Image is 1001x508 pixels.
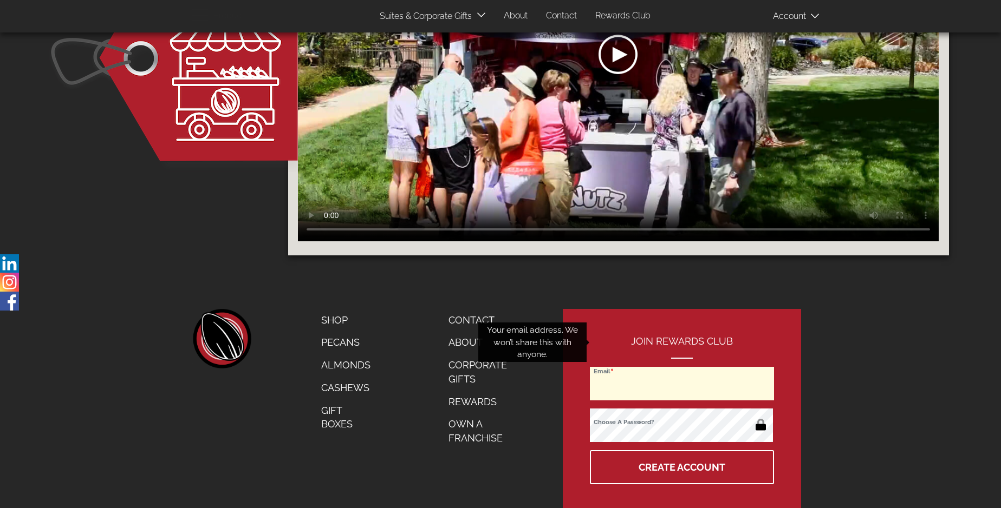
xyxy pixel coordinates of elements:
[313,331,379,354] a: Pecans
[372,6,475,27] a: Suites & Corporate Gifts
[478,322,587,362] div: Your email address. We won’t share this with anyone.
[440,391,528,413] a: Rewards
[313,354,379,377] a: Almonds
[313,309,379,332] a: Shop
[440,309,528,332] a: Contact
[440,354,528,390] a: Corporate Gifts
[440,413,528,449] a: Own a Franchise
[313,399,379,436] a: Gift Boxes
[192,309,251,368] a: home
[440,331,528,354] a: About
[313,377,379,399] a: Cashews
[590,336,774,359] h2: Join Rewards Club
[538,5,585,27] a: Contact
[587,5,659,27] a: Rewards Club
[496,5,536,27] a: About
[590,367,774,400] input: Email
[590,450,774,484] button: Create Account
[213,8,249,24] span: Products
